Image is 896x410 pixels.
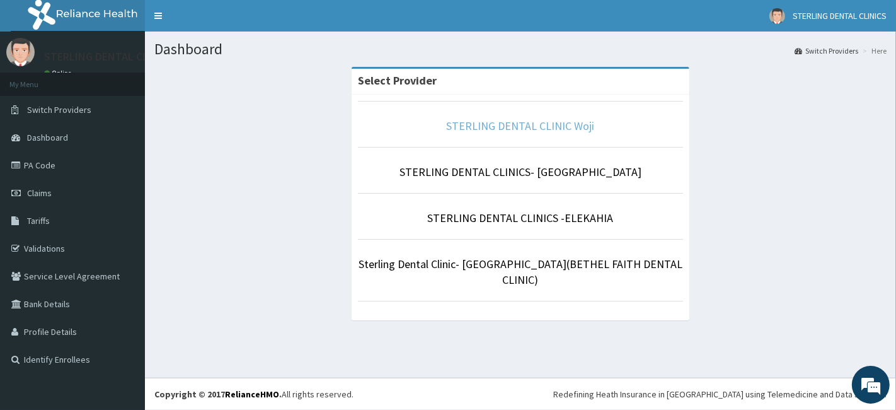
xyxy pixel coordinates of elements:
span: STERLING DENTAL CLINICS [793,10,887,21]
a: STERLING DENTAL CLINIC Woji [447,119,595,133]
strong: Copyright © 2017 . [154,389,282,400]
span: Switch Providers [27,104,91,115]
span: Claims [27,187,52,199]
a: Online [44,69,74,78]
p: STERLING DENTAL CLINICS [44,51,175,62]
a: STERLING DENTAL CLINICS- [GEOGRAPHIC_DATA] [399,165,641,179]
li: Here [859,45,887,56]
img: User Image [6,38,35,66]
a: Switch Providers [795,45,858,56]
footer: All rights reserved. [145,378,896,410]
div: Redefining Heath Insurance in [GEOGRAPHIC_DATA] using Telemedicine and Data Science! [553,388,887,401]
a: Sterling Dental Clinic- [GEOGRAPHIC_DATA](BETHEL FAITH DENTAL CLINIC) [359,257,682,288]
a: STERLING DENTAL CLINICS -ELEKAHIA [428,211,614,225]
a: RelianceHMO [225,389,279,400]
img: User Image [769,8,785,24]
strong: Select Provider [358,73,437,88]
span: Tariffs [27,215,50,226]
span: Dashboard [27,132,68,143]
h1: Dashboard [154,41,887,57]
